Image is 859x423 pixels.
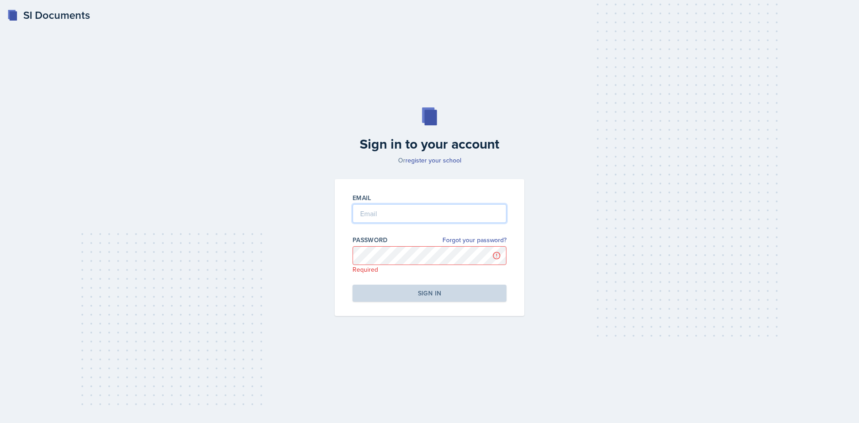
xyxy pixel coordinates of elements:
label: Email [353,193,371,202]
label: Password [353,235,388,244]
p: Or [329,156,530,165]
input: Email [353,204,506,223]
a: register your school [405,156,461,165]
p: Required [353,265,506,274]
a: SI Documents [7,7,90,23]
button: Sign in [353,285,506,302]
div: Sign in [418,289,441,298]
h2: Sign in to your account [329,136,530,152]
a: Forgot your password? [442,235,506,245]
